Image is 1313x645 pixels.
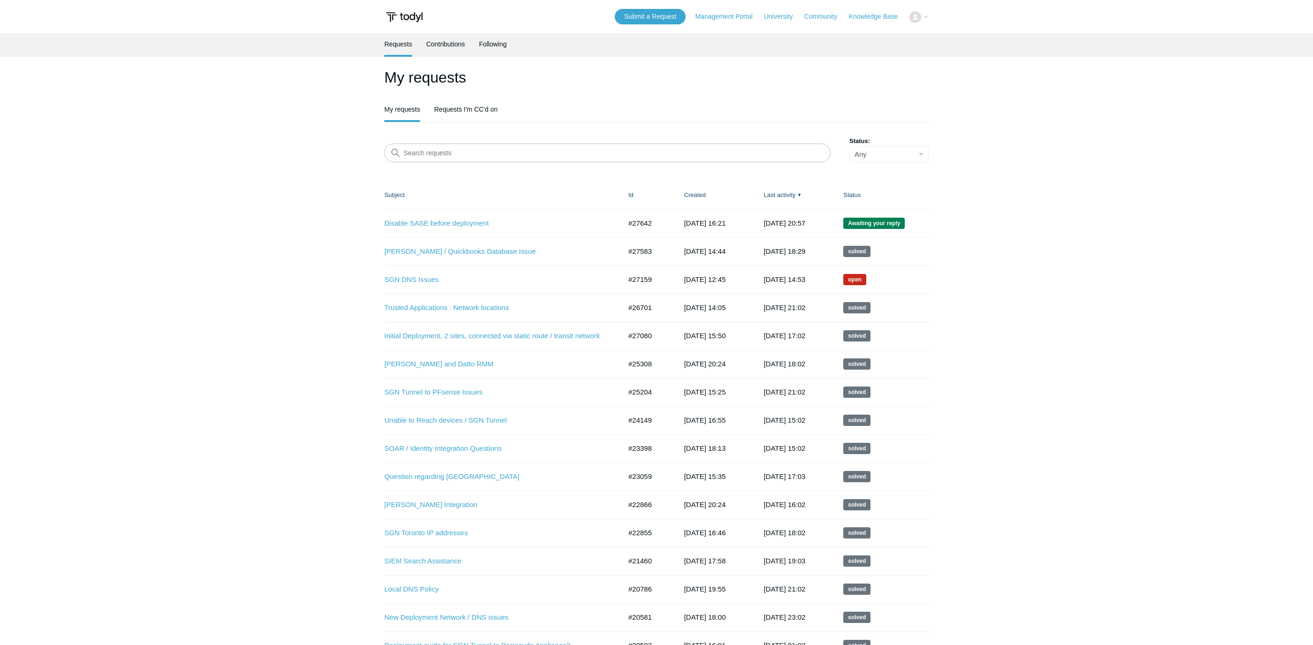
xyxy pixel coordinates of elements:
td: #23059 [619,463,675,491]
span: This request has been solved [843,499,870,510]
span: This request has been solved [843,584,870,595]
span: We are working on a response for you [843,274,866,285]
span: This request has been solved [843,527,870,539]
a: Last activity▼ [763,191,795,198]
time: 2025-08-08T12:45:31+00:00 [684,275,726,283]
time: 2025-08-21T14:44:34+00:00 [684,247,726,255]
a: SGN Toronto IP addresses [384,528,607,539]
td: #27583 [619,237,675,266]
th: Status [834,181,929,209]
th: Id [619,181,675,209]
th: Subject [384,181,619,209]
a: Following [479,33,507,55]
a: SGN Tunnel to PFsense Issues [384,387,607,398]
span: This request has been solved [843,387,870,398]
td: #26701 [619,294,675,322]
span: This request has been solved [843,612,870,623]
time: 2025-08-24T21:02:25+00:00 [763,304,805,311]
a: Local DNS Policy [384,584,607,595]
span: This request has been solved [843,358,870,370]
time: 2025-07-09T18:02:33+00:00 [763,360,805,368]
time: 2025-07-24T14:05:04+00:00 [684,304,726,311]
time: 2025-02-27T18:02:35+00:00 [763,529,805,537]
time: 2025-03-09T16:02:14+00:00 [763,501,805,508]
span: This request has been solved [843,415,870,426]
td: #25204 [619,378,675,406]
td: #27642 [619,209,675,237]
a: Requests [384,33,412,55]
time: 2025-02-07T16:46:46+00:00 [684,529,726,537]
span: This request has been solved [843,330,870,341]
time: 2025-08-25T16:21:39+00:00 [684,219,726,227]
a: Initial Deployment, 2 sites, connected via static route / transit network [384,331,607,341]
a: [PERSON_NAME] and Datto RMM [384,359,607,370]
time: 2024-10-04T18:00:58+00:00 [684,613,726,621]
span: ▼ [797,191,802,198]
time: 2025-08-25T20:57:38+00:00 [763,219,805,227]
td: #20581 [619,603,675,631]
time: 2025-06-24T21:02:41+00:00 [763,388,805,396]
td: #24149 [619,406,675,434]
a: Trusted Applications : Network locations [384,303,607,313]
span: This request has been solved [843,246,870,257]
label: Status: [849,137,929,146]
td: #22866 [619,491,675,519]
a: SIEM Search Assistance [384,556,607,567]
time: 2025-06-04T20:24:51+00:00 [684,360,726,368]
a: Unable to Reach devices / SGN Tunnel [384,415,607,426]
a: Submit a Request [615,9,686,24]
a: [PERSON_NAME] Integration [384,500,607,510]
span: This request has been solved [843,555,870,567]
td: #23398 [619,434,675,463]
time: 2025-04-02T15:02:36+00:00 [763,444,805,452]
h1: My requests [384,66,929,89]
a: My requests [384,99,420,120]
a: SOAR / Identity Integration Questions [384,443,607,454]
span: This request has been solved [843,443,870,454]
a: SGN DNS Issues [384,274,607,285]
a: New Deployment Network / DNS issues [384,612,607,623]
a: [PERSON_NAME] / Quickbooks Database Issue [384,246,607,257]
time: 2024-11-05T21:02:38+00:00 [763,585,805,593]
time: 2025-08-25T14:53:02+00:00 [763,275,805,283]
time: 2025-02-07T20:24:29+00:00 [684,501,726,508]
span: This request has been solved [843,471,870,482]
time: 2025-08-23T17:02:23+00:00 [763,332,805,340]
a: Disable SASE before deployment [384,218,607,229]
span: We are waiting for you to respond [843,218,905,229]
a: Question regarding [GEOGRAPHIC_DATA] [384,471,607,482]
a: Requests I'm CC'd on [434,99,497,120]
a: Contributions [426,33,465,55]
td: #22855 [619,519,675,547]
td: #27080 [619,322,675,350]
input: Search requests [384,144,831,162]
img: Todyl Support Center Help Center home page [384,8,424,26]
time: 2024-10-16T19:55:26+00:00 [684,585,726,593]
a: Created [684,191,706,198]
td: #21460 [619,547,675,575]
time: 2025-08-06T15:50:11+00:00 [684,332,726,340]
td: #20786 [619,575,675,603]
time: 2025-05-30T15:25:50+00:00 [684,388,726,396]
time: 2025-03-11T17:03:02+00:00 [763,472,805,480]
a: Knowledge Base [849,12,908,22]
time: 2024-11-04T23:02:11+00:00 [763,613,805,621]
time: 2024-11-19T17:58:12+00:00 [684,557,726,565]
time: 2025-02-19T15:35:50+00:00 [684,472,726,480]
time: 2025-08-25T18:29:04+00:00 [763,247,805,255]
time: 2024-12-09T19:03:11+00:00 [763,557,805,565]
a: University [764,12,802,22]
a: Management Portal [695,12,762,22]
time: 2025-05-08T15:02:52+00:00 [763,416,805,424]
span: This request has been solved [843,302,870,313]
a: Community [804,12,847,22]
td: #27159 [619,266,675,294]
time: 2025-03-05T18:13:17+00:00 [684,444,726,452]
td: #25308 [619,350,675,378]
time: 2025-04-09T16:55:50+00:00 [684,416,726,424]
